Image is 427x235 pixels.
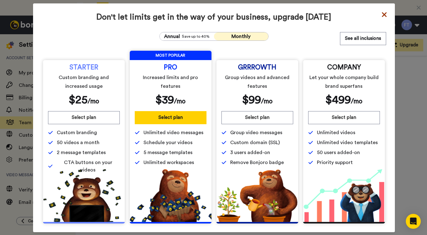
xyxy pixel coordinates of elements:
[155,94,174,106] span: $ 39
[56,159,119,174] span: CTA buttons on your videos
[308,111,380,124] button: Select plan
[406,214,421,229] div: Open Intercom Messenger
[136,73,205,91] span: Increased limits and pro features
[317,159,353,166] span: Priority support
[42,12,386,22] span: Don't let limits get in the way of your business, upgrade [DATE]
[143,149,192,156] span: 5 message templates
[57,139,99,146] span: 50 videos a month
[230,159,284,166] span: Remove Bonjoro badge
[214,32,268,40] button: Monthly
[130,51,211,60] span: MOST POPULAR
[261,98,273,105] span: /mo
[130,169,211,222] img: b5b10b7112978f982230d1107d8aada4.png
[325,94,351,106] span: $ 499
[70,65,98,70] span: STARTER
[43,169,125,222] img: 5112517b2a94bd7fef09f8ca13467cef.png
[230,139,280,146] span: Custom domain (SSL)
[327,65,361,70] span: COMPANY
[216,169,298,222] img: edd2fd70e3428fe950fd299a7ba1283f.png
[135,111,206,124] button: Select plan
[160,32,214,40] button: AnnualSave up to 40%
[230,149,270,156] span: 3 users added-on
[88,98,99,105] span: /mo
[49,73,119,91] span: Custom branding and increased usage
[238,65,276,70] span: GRRROWTH
[317,139,378,146] span: Unlimited video templates
[317,129,355,136] span: Unlimited videos
[164,33,180,40] span: Annual
[231,34,250,39] span: Monthly
[57,129,97,136] span: Custom branding
[69,94,88,106] span: $ 25
[164,65,177,70] span: PRO
[242,94,261,106] span: $ 99
[143,159,194,166] span: Unlimited workspaces
[222,73,292,91] span: Group videos and advanced features
[48,111,120,124] button: Select plan
[309,73,379,91] span: Let your whole company build brand superfans
[230,129,282,136] span: Group video messages
[143,129,203,136] span: Unlimited video messages
[221,111,293,124] button: Select plan
[57,149,106,156] span: 2 message templates
[303,169,385,222] img: baac238c4e1197dfdb093d3ea7416ec4.png
[143,139,192,146] span: Schedule your videos
[317,149,360,156] span: 50 users added-on
[174,98,186,105] span: /mo
[340,32,386,45] button: See all inclusions
[351,98,362,105] span: /mo
[182,34,210,39] span: Save up to 40%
